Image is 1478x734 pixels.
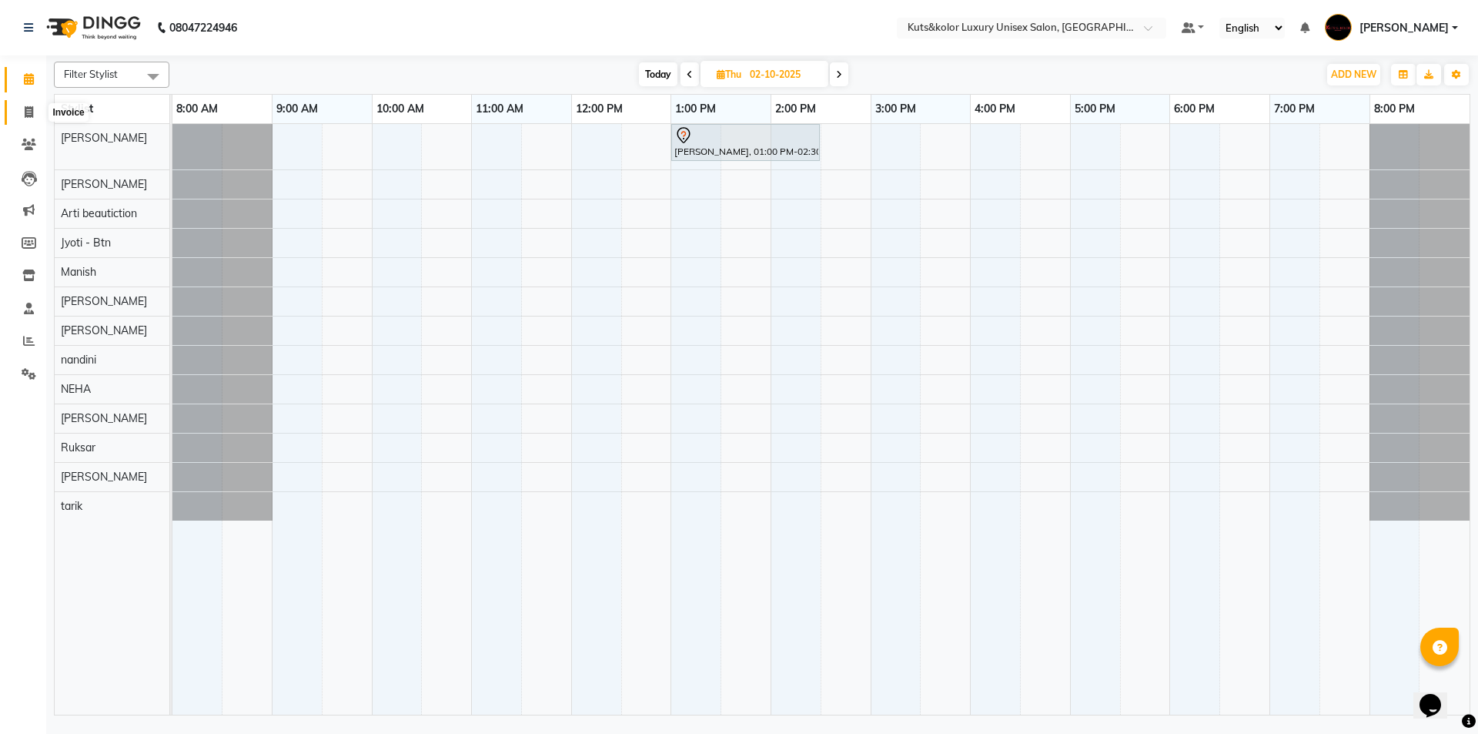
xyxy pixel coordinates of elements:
span: Filter Stylist [64,68,118,80]
a: 2:00 PM [771,98,820,120]
a: 1:00 PM [671,98,720,120]
a: 10:00 AM [373,98,428,120]
a: 4:00 PM [971,98,1019,120]
input: 2025-10-02 [745,63,822,86]
a: 5:00 PM [1071,98,1119,120]
span: Thu [713,69,745,80]
span: Ruksar [61,441,95,454]
a: 9:00 AM [273,98,322,120]
b: 08047224946 [169,6,237,49]
a: 3:00 PM [871,98,920,120]
span: [PERSON_NAME] [61,323,147,337]
span: Today [639,62,677,86]
div: Invoice [48,103,88,122]
span: ADD NEW [1331,69,1376,80]
span: NEHA [61,382,91,396]
span: [PERSON_NAME] [61,470,147,484]
img: logo [39,6,145,49]
button: ADD NEW [1327,64,1380,85]
a: 12:00 PM [572,98,627,120]
a: 8:00 AM [172,98,222,120]
a: 11:00 AM [472,98,527,120]
img: Jasim Ansari [1325,14,1352,41]
iframe: chat widget [1413,672,1463,719]
span: Arti beautiction [61,206,137,220]
a: 6:00 PM [1170,98,1219,120]
span: [PERSON_NAME] [61,411,147,425]
span: [PERSON_NAME] [1359,20,1449,36]
span: Manish [61,265,96,279]
a: 8:00 PM [1370,98,1419,120]
a: 7:00 PM [1270,98,1319,120]
span: [PERSON_NAME] [61,177,147,191]
span: [PERSON_NAME] [61,131,147,145]
span: Jyoti - Btn [61,236,111,250]
span: tarik [61,499,82,513]
div: [PERSON_NAME], 01:00 PM-02:30 PM, Haircut - Creative Head (Jyoti/[PERSON_NAME]) [673,126,818,159]
span: nandini [61,353,96,367]
span: [PERSON_NAME] [61,294,147,308]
